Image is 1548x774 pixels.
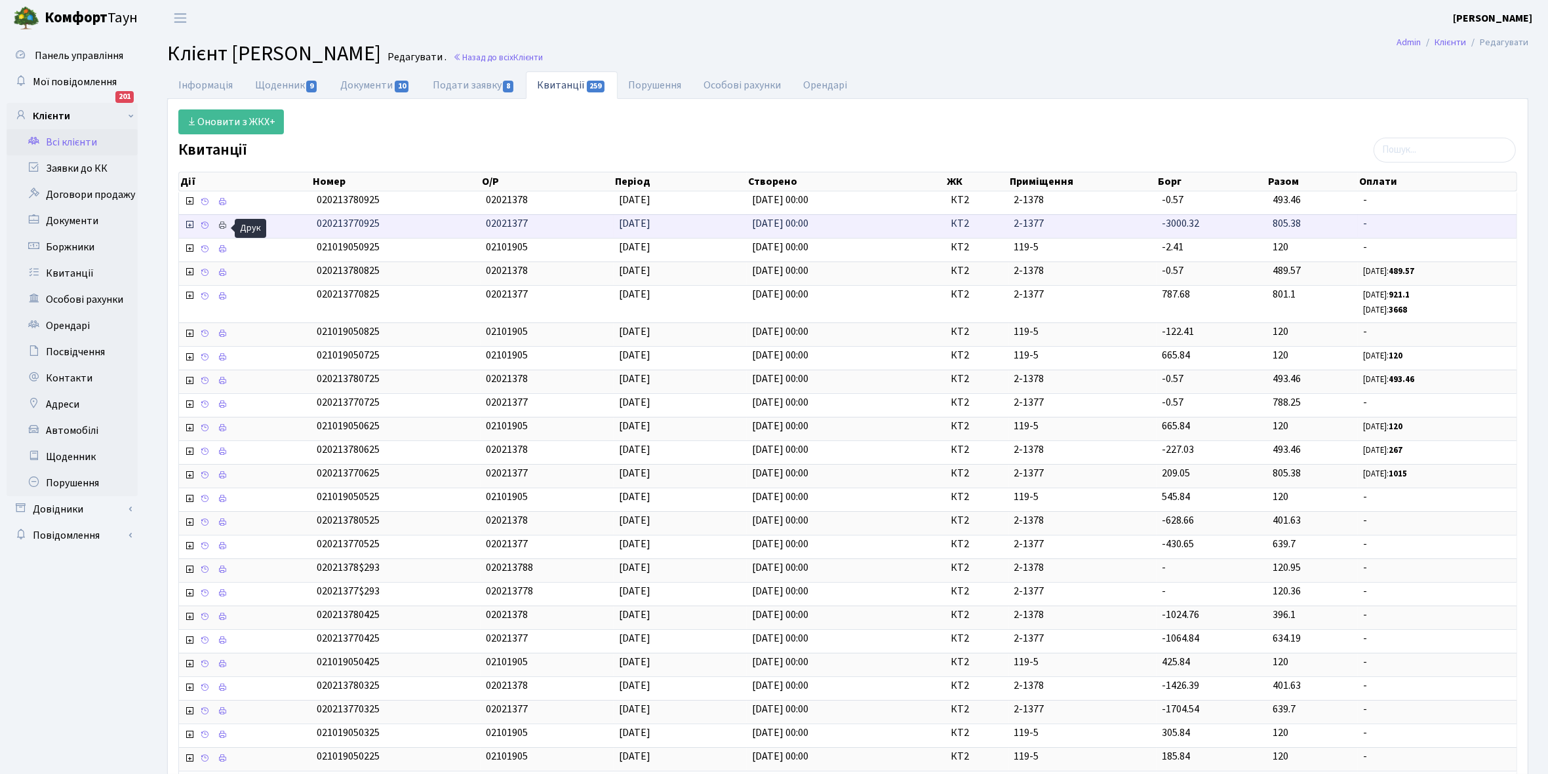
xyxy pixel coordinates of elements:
span: 120 [1273,726,1288,740]
a: Інформація [167,71,244,99]
th: ЖК [945,172,1009,191]
span: 020213770325 [317,702,380,716]
span: -0.57 [1162,193,1183,207]
span: [DATE] [619,513,650,528]
span: КТ2 [951,193,1004,208]
span: [DATE] 00:00 [752,702,808,716]
span: КТ2 [951,513,1004,528]
span: [DATE] [619,372,650,386]
span: 305.84 [1162,726,1190,740]
span: 020213788 [486,560,533,575]
span: 02021377 [486,395,528,410]
b: 921.1 [1389,289,1410,301]
span: КТ2 [951,419,1004,434]
span: [DATE] 00:00 [752,513,808,528]
span: КТ2 [951,560,1004,575]
span: 120 [1273,655,1288,669]
span: 396.1 [1273,608,1296,622]
a: Квитанції [7,260,138,286]
span: 02101905 [486,348,528,362]
span: [DATE] [619,442,650,457]
a: Орендарі [7,313,138,339]
span: 020213770725 [317,395,380,410]
span: 2-1377 [1014,287,1152,302]
span: - [1162,560,1166,575]
small: [DATE]: [1363,444,1402,456]
span: 02101905 [486,655,528,669]
span: [DATE] 00:00 [752,608,808,622]
a: Панель управління [7,43,138,69]
span: КТ2 [951,490,1004,505]
button: Переключити навігацію [164,7,197,29]
span: [DATE] [619,193,650,207]
span: [DATE] [619,631,650,646]
span: [DATE] [619,702,650,716]
span: 02021377 [486,466,528,480]
span: 020213778 [486,584,533,598]
span: 021019050425 [317,655,380,669]
span: 2-1378 [1014,372,1152,387]
span: [DATE] [619,490,650,504]
span: [DATE] 00:00 [752,749,808,764]
span: 02021378 [486,442,528,457]
span: 020213770425 [317,631,380,646]
span: 020213770825 [317,287,380,301]
span: [DATE] [619,726,650,740]
span: 788.25 [1273,395,1301,410]
span: - [1363,513,1511,528]
span: КТ2 [951,240,1004,255]
a: Особові рахунки [693,71,793,99]
span: 02101905 [486,240,528,254]
span: 02021377 [486,631,528,646]
span: 185.84 [1162,749,1190,764]
a: Порушення [7,470,138,496]
span: 2-1378 [1014,560,1152,575]
span: [DATE] [619,395,650,410]
span: [DATE] 00:00 [752,324,808,339]
b: 489.57 [1389,265,1414,277]
span: 2-1378 [1014,513,1152,528]
span: [DATE] [619,749,650,764]
span: КТ2 [951,466,1004,481]
span: [DATE] 00:00 [752,372,808,386]
span: 2-1377 [1014,466,1152,481]
span: Панель управління [35,48,123,63]
span: 020213780825 [317,263,380,278]
span: - [1363,631,1511,646]
span: -0.57 [1162,395,1183,410]
a: Особові рахунки [7,286,138,313]
span: КТ2 [951,287,1004,302]
span: - [1363,216,1511,231]
span: 02021378$293 [317,560,380,575]
th: Приміщення [1008,172,1157,191]
span: -1704.54 [1162,702,1199,716]
span: 639.7 [1273,537,1296,551]
span: 2-1377 [1014,216,1152,231]
span: - [1363,678,1511,693]
b: [PERSON_NAME] [1453,11,1532,26]
span: 120 [1273,749,1288,764]
a: Повідомлення [7,522,138,549]
span: 2-1377 [1014,537,1152,552]
span: 119-5 [1014,490,1152,505]
span: -0.57 [1162,263,1183,278]
span: [DATE] 00:00 [752,678,808,693]
span: [DATE] 00:00 [752,631,808,646]
span: 120 [1273,324,1288,339]
b: 120 [1389,421,1402,433]
span: [DATE] [619,584,650,598]
span: 805.38 [1273,466,1301,480]
span: - [1363,749,1511,764]
span: 119-5 [1014,726,1152,741]
span: -1064.84 [1162,631,1199,646]
span: -1426.39 [1162,678,1199,693]
span: [DATE] 00:00 [752,560,808,575]
span: [DATE] 00:00 [752,216,808,231]
span: КТ2 [951,749,1004,764]
span: [DATE] [619,560,650,575]
span: [DATE] [619,263,650,278]
span: 02021378 [486,193,528,207]
span: 020213780425 [317,608,380,622]
span: 021019050725 [317,348,380,362]
span: КТ2 [951,608,1004,623]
